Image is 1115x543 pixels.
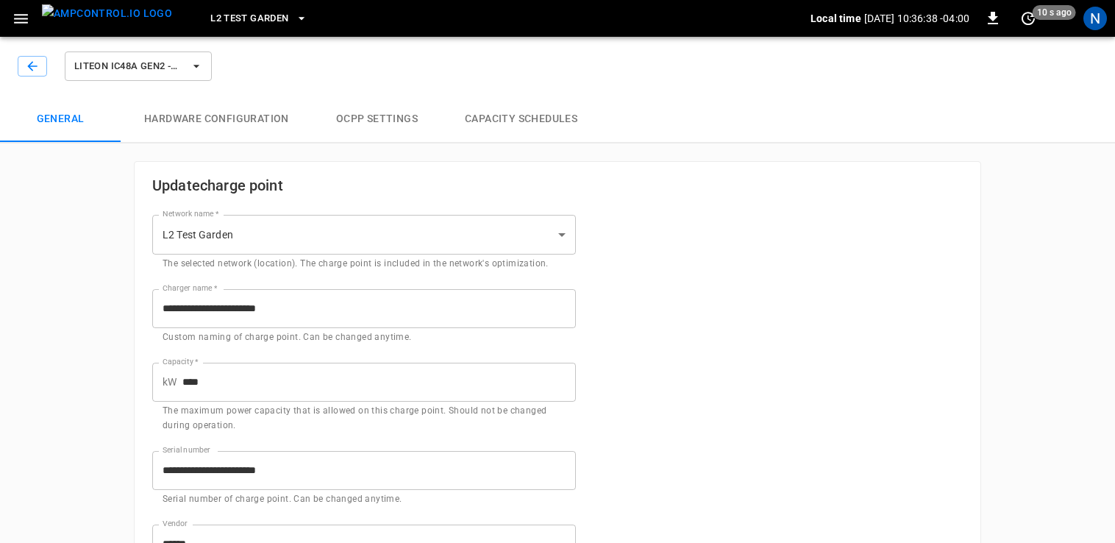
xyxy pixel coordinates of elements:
[163,257,566,271] p: The selected network (location). The charge point is included in the network's optimization.
[163,356,199,368] label: Capacity
[864,11,969,26] p: [DATE] 10:36:38 -04:00
[163,444,210,456] label: Serial number
[121,96,313,143] button: Hardware configuration
[210,10,288,27] span: L2 Test Garden
[1033,5,1076,20] span: 10 s ago
[152,174,576,197] h6: Update charge point
[441,96,601,143] button: Capacity Schedules
[163,208,218,220] label: Network name
[42,4,172,23] img: ampcontrol.io logo
[1083,7,1107,30] div: profile-icon
[163,330,566,345] p: Custom naming of charge point. Can be changed anytime.
[163,492,566,507] p: Serial number of charge point. Can be changed anytime.
[204,4,313,33] button: L2 Test Garden
[74,58,183,75] span: Liteon IC48A Gen2 - 00024
[65,52,212,81] button: Liteon IC48A Gen2 - 00024
[163,404,566,433] p: The maximum power capacity that is allowed on this charge point. Should not be changed during ope...
[1016,7,1040,30] button: set refresh interval
[152,215,576,255] div: L2 Test Garden
[811,11,861,26] p: Local time
[313,96,441,143] button: OCPP settings
[163,375,177,390] p: kW
[163,518,188,530] label: Vendor
[163,283,217,294] label: Charger name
